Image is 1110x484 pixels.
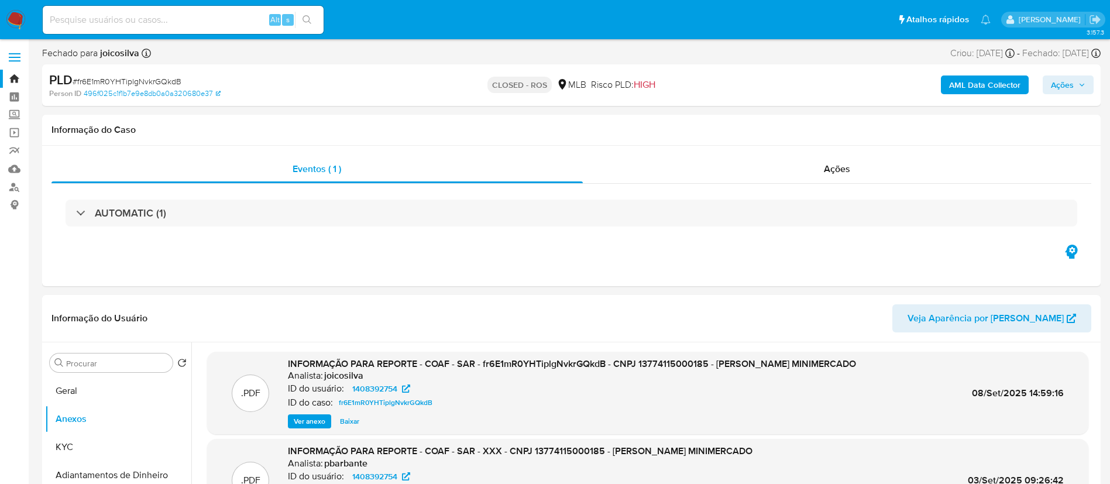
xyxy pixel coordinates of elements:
[270,14,280,25] span: Alt
[66,358,168,369] input: Procurar
[634,78,655,91] span: HIGH
[288,370,323,382] p: Analista:
[352,469,397,483] span: 1408392754
[288,444,752,458] span: INFORMAÇÃO PARA REPORTE - COAF - SAR - XXX - CNPJ 13774115000185 - [PERSON_NAME] MINIMERCADO
[49,70,73,89] b: PLD
[288,458,323,469] p: Analista:
[177,358,187,371] button: Retornar ao pedido padrão
[54,358,64,368] button: Procurar
[295,12,319,28] button: search-icon
[1019,14,1085,25] p: joice.osilva@mercadopago.com.br
[288,357,856,370] span: INFORMAÇÃO PARA REPORTE - COAF - SAR - fr6E1mR0YHTiplgNvkrGQkdB - CNPJ 13774115000185 - [PERSON_N...
[1043,75,1094,94] button: Ações
[66,200,1077,226] div: AUTOMATIC (1)
[288,383,344,394] p: ID do usuário:
[95,207,166,219] h3: AUTOMATIC (1)
[908,304,1064,332] span: Veja Aparência por [PERSON_NAME]
[339,396,432,410] span: fr6E1mR0YHTiplgNvkrGQkdB
[84,88,221,99] a: 496f025c1f1b7e9e8db0a0a320680e37
[556,78,586,91] div: MLB
[42,47,139,60] span: Fechado para
[73,75,181,87] span: # fr6E1mR0YHTiplgNvkrGQkdB
[906,13,969,26] span: Atalhos rápidos
[1022,47,1101,60] div: Fechado: [DATE]
[51,124,1091,136] h1: Informação do Caso
[591,78,655,91] span: Risco PLD:
[824,162,850,176] span: Ações
[981,15,991,25] a: Notificações
[941,75,1029,94] button: AML Data Collector
[345,469,417,483] a: 1408392754
[286,14,290,25] span: s
[43,12,324,28] input: Pesquise usuários ou casos...
[334,414,365,428] button: Baixar
[294,416,325,427] span: Ver anexo
[288,397,333,409] p: ID do caso:
[340,416,359,427] span: Baixar
[288,471,344,482] p: ID do usuário:
[45,405,191,433] button: Anexos
[1017,47,1020,60] span: -
[892,304,1091,332] button: Veja Aparência por [PERSON_NAME]
[45,377,191,405] button: Geral
[352,382,397,396] span: 1408392754
[487,77,552,93] p: CLOSED - ROS
[293,162,341,176] span: Eventos ( 1 )
[949,75,1020,94] b: AML Data Collector
[98,46,139,60] b: joicosilva
[324,370,363,382] h6: joicosilva
[972,386,1064,400] span: 08/Set/2025 14:59:16
[1051,75,1074,94] span: Ações
[345,382,417,396] a: 1408392754
[49,88,81,99] b: Person ID
[45,433,191,461] button: KYC
[288,414,331,428] button: Ver anexo
[51,313,147,324] h1: Informação do Usuário
[334,396,437,410] a: fr6E1mR0YHTiplgNvkrGQkdB
[324,458,367,469] h6: pbarbante
[1089,13,1101,26] a: Sair
[241,387,260,400] p: .PDF
[950,47,1015,60] div: Criou: [DATE]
